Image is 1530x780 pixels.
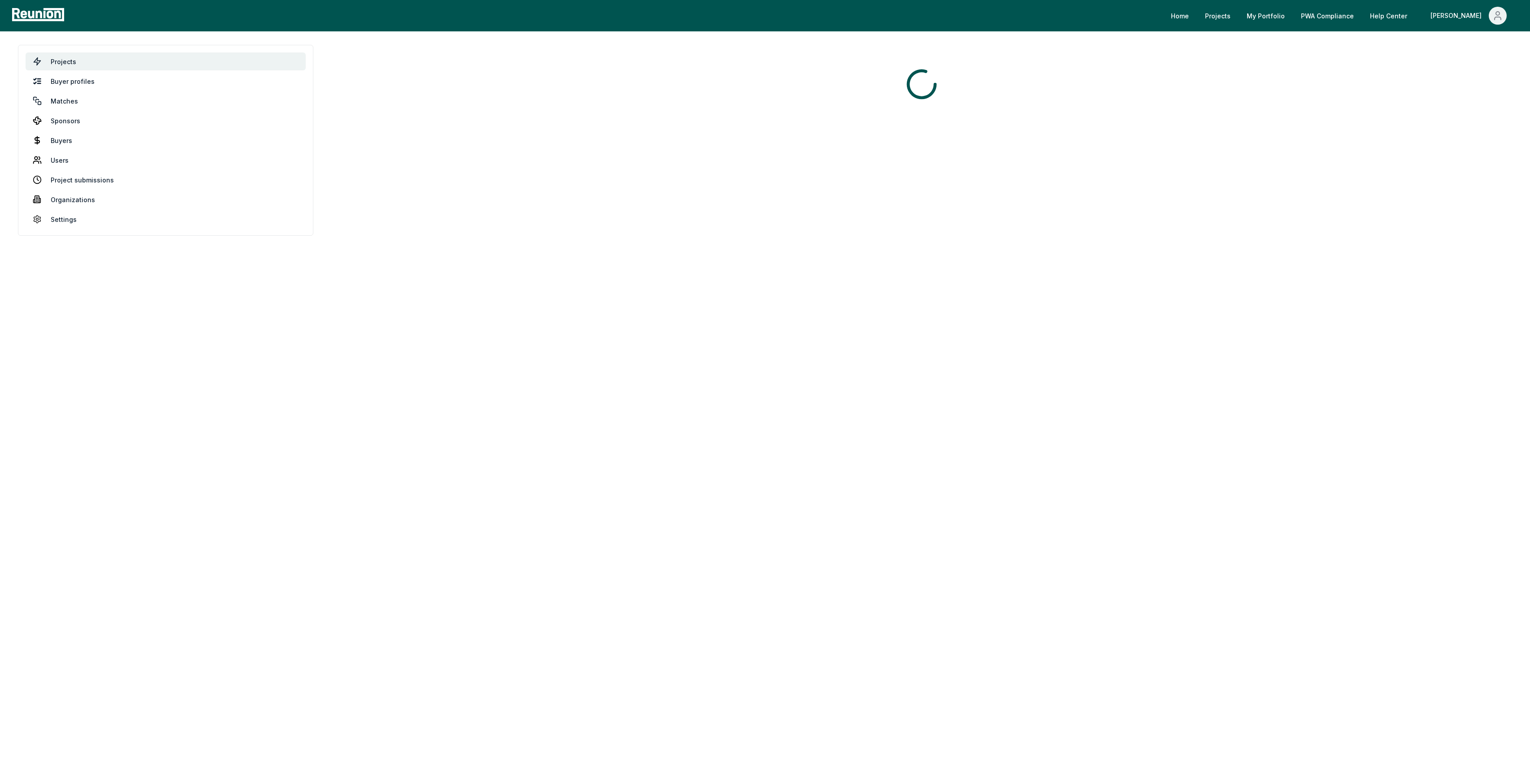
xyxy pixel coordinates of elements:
[1198,7,1238,25] a: Projects
[1294,7,1361,25] a: PWA Compliance
[26,112,306,130] a: Sponsors
[26,52,306,70] a: Projects
[1164,7,1521,25] nav: Main
[26,92,306,110] a: Matches
[26,210,306,228] a: Settings
[1423,7,1514,25] button: [PERSON_NAME]
[26,191,306,208] a: Organizations
[1363,7,1414,25] a: Help Center
[1240,7,1292,25] a: My Portfolio
[1164,7,1196,25] a: Home
[26,72,306,90] a: Buyer profiles
[26,151,306,169] a: Users
[26,131,306,149] a: Buyers
[1430,7,1485,25] div: [PERSON_NAME]
[26,171,306,189] a: Project submissions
